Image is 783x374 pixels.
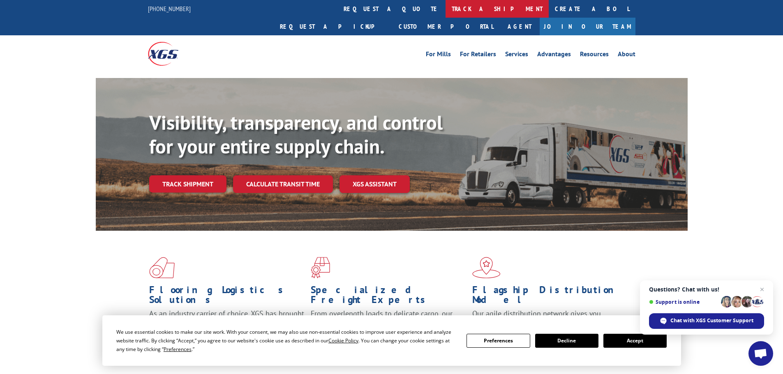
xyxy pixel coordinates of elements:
a: Join Our Team [540,18,635,35]
a: Customer Portal [393,18,499,35]
div: We use essential cookies to make our site work. With your consent, we may also use non-essential ... [116,328,457,353]
span: As an industry carrier of choice, XGS has brought innovation and dedication to flooring logistics... [149,309,304,338]
a: Advantages [537,51,571,60]
a: For Mills [426,51,451,60]
span: Support is online [649,299,718,305]
span: Preferences [164,346,192,353]
h1: Flooring Logistics Solutions [149,285,305,309]
span: Questions? Chat with us! [649,286,764,293]
span: Chat with XGS Customer Support [670,317,753,324]
span: Our agile distribution network gives you nationwide inventory management on demand. [472,309,624,328]
a: Calculate transit time [233,175,333,193]
span: Cookie Policy [328,337,358,344]
p: From overlength loads to delicate cargo, our experienced staff knows the best way to move your fr... [311,309,466,345]
span: Close chat [757,285,767,294]
h1: Flagship Distribution Model [472,285,628,309]
img: xgs-icon-flagship-distribution-model-red [472,257,501,278]
h1: Specialized Freight Experts [311,285,466,309]
a: Request a pickup [274,18,393,35]
a: Agent [499,18,540,35]
a: [PHONE_NUMBER] [148,5,191,13]
a: Services [505,51,528,60]
a: Resources [580,51,609,60]
button: Accept [603,334,667,348]
img: xgs-icon-total-supply-chain-intelligence-red [149,257,175,278]
a: XGS ASSISTANT [340,175,410,193]
button: Decline [535,334,598,348]
div: Chat with XGS Customer Support [649,313,764,329]
img: xgs-icon-focused-on-flooring-red [311,257,330,278]
a: For Retailers [460,51,496,60]
div: Cookie Consent Prompt [102,315,681,366]
b: Visibility, transparency, and control for your entire supply chain. [149,110,443,159]
a: Track shipment [149,175,226,193]
div: Open chat [748,341,773,366]
button: Preferences [467,334,530,348]
a: About [618,51,635,60]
